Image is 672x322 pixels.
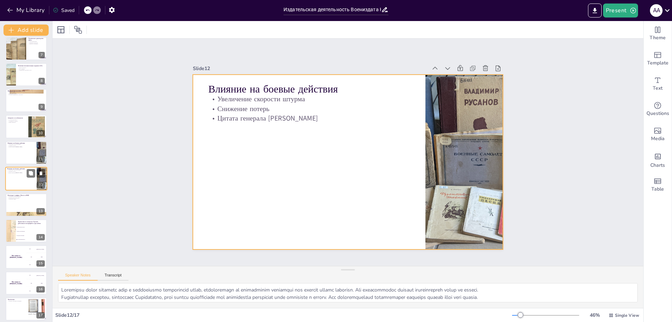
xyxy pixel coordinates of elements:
textarea: Loremipsum dolorsit ametco adipis el 83% seddo eiusmo «Temporincid ut laboreetdo mag» aliquaenima... [58,283,638,302]
span: Template [647,59,668,67]
p: Увеличение скорости штурма [208,94,410,104]
div: 46 % [586,312,603,318]
div: 8 [38,78,45,84]
p: Авторство и особенности [8,117,26,119]
div: 13 [6,193,47,217]
div: 17 [6,297,47,321]
h4: The winner is [PERSON_NAME] [6,281,26,285]
button: Add slide [3,25,49,36]
div: https://cdn.sendsteps.com/images/logo/sendsteps_logo_white.pnghttps://cdn.sendsteps.com/images/lo... [6,63,47,86]
div: 7 [38,52,45,58]
p: Увеличение скорости штурма [7,170,35,171]
div: 15 [36,260,45,267]
div: 14 [36,234,45,240]
input: Insert title [283,5,381,15]
div: Add ready made slides [644,46,672,71]
p: Великие труженики Воениздата [8,300,26,302]
div: Add text boxes [644,71,672,97]
p: Коллективная работа [8,119,26,121]
div: 17 [36,312,45,318]
button: Delete Slide [37,169,45,178]
p: Карманный формат [8,93,45,94]
button: Transcript [98,273,129,281]
div: Slide 12 [193,65,427,72]
button: My Library [5,5,48,16]
p: Увеличение скорости штурма [8,144,35,145]
p: Цитата генерала [PERSON_NAME] [208,114,410,123]
p: Секретные грифы [8,198,45,200]
span: Questions [646,110,669,117]
p: Влияние на боевые действия [208,82,410,96]
div: Layout [55,24,66,35]
span: Внедрение инноваций [17,235,47,236]
p: Воениздат в цифрах. Итоги за ВОВ [8,194,45,196]
div: Get real-time input from your audience [644,97,672,122]
span: Single View [615,313,639,318]
div: Jaap [41,256,42,258]
div: 14 [6,219,47,242]
p: Влияние на боевые действия [7,168,35,170]
p: Влияние на боевые действия [8,142,35,144]
div: Add charts and graphs [644,147,672,172]
div: 15 [6,245,47,268]
span: Position [74,26,82,34]
div: Saved [53,7,75,14]
div: A A [650,4,663,17]
div: https://cdn.sendsteps.com/images/logo/sendsteps_logo_white.pnghttps://cdn.sendsteps.com/images/lo... [6,115,47,138]
div: Jaap [41,283,42,284]
p: Виды материалов [18,67,45,68]
div: 16 [6,272,47,295]
div: 13 [36,208,45,214]
h4: The winner is [PERSON_NAME] [6,255,26,259]
p: Заключение [8,299,26,301]
div: 200 [26,279,47,287]
div: Slide 12 / 17 [55,312,512,318]
p: Поддержание морального духа [18,69,45,71]
span: Table [651,185,664,193]
p: Бумага вместо патронов: Героизм работников типографий в годы войны [18,221,45,225]
div: 9 [38,104,45,110]
button: Duplicate Slide [27,169,35,178]
button: Present [603,4,638,18]
p: Технические руководства (28%) [28,37,45,41]
div: 12 [37,182,45,189]
p: Анонимность авторов [8,120,26,122]
p: Цитата генерала [PERSON_NAME] [8,146,35,148]
p: Примеры руководств [28,42,45,43]
p: Основные темы [8,91,45,93]
div: https://cdn.sendsteps.com/images/logo/sendsteps_logo_white.pnghttps://cdn.sendsteps.com/images/lo... [6,37,47,60]
span: Все вышеперечисленное [17,239,47,240]
div: https://cdn.sendsteps.com/images/logo/sendsteps_logo_white.pnghttps://cdn.sendsteps.com/images/lo... [6,89,47,112]
p: Рост тиражей [18,68,45,70]
div: Add images, graphics, shapes or video [644,122,672,147]
p: Гриф «Секретно» [8,122,26,123]
div: https://cdn.sendsteps.com/images/logo/sendsteps_logo_white.pnghttps://cdn.sendsteps.com/images/lo... [5,167,47,191]
p: Политико-воспитательные издания (15%) [18,64,45,67]
div: 300 [26,287,47,295]
p: Снижение потерь [8,145,35,146]
div: Change the overall theme [644,21,672,46]
div: 10 [36,130,45,136]
p: Огромное количество изданий [8,196,45,197]
p: Важность руководств [28,43,45,45]
div: 16 [36,286,45,293]
div: 100 [26,245,47,253]
button: A A [650,4,663,18]
span: Перевыполнение плана [17,227,47,227]
p: Обучение медицинского персонала [8,94,45,96]
div: Add a table [644,172,672,198]
button: Speaker Notes [58,273,98,281]
p: Снижение потерь [7,171,35,172]
p: Практические руководства [8,197,45,199]
span: Media [651,135,665,143]
button: Export to PowerPoint [588,4,602,18]
div: 300 [26,261,47,269]
div: 200 [26,253,47,261]
span: Theme [650,34,666,42]
span: Text [653,84,663,92]
p: Снижение потерь [208,104,410,114]
span: Charts [650,162,665,169]
div: 11 [36,156,45,162]
div: https://cdn.sendsteps.com/images/logo/sendsteps_logo_white.pnghttps://cdn.sendsteps.com/images/lo... [6,141,47,164]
